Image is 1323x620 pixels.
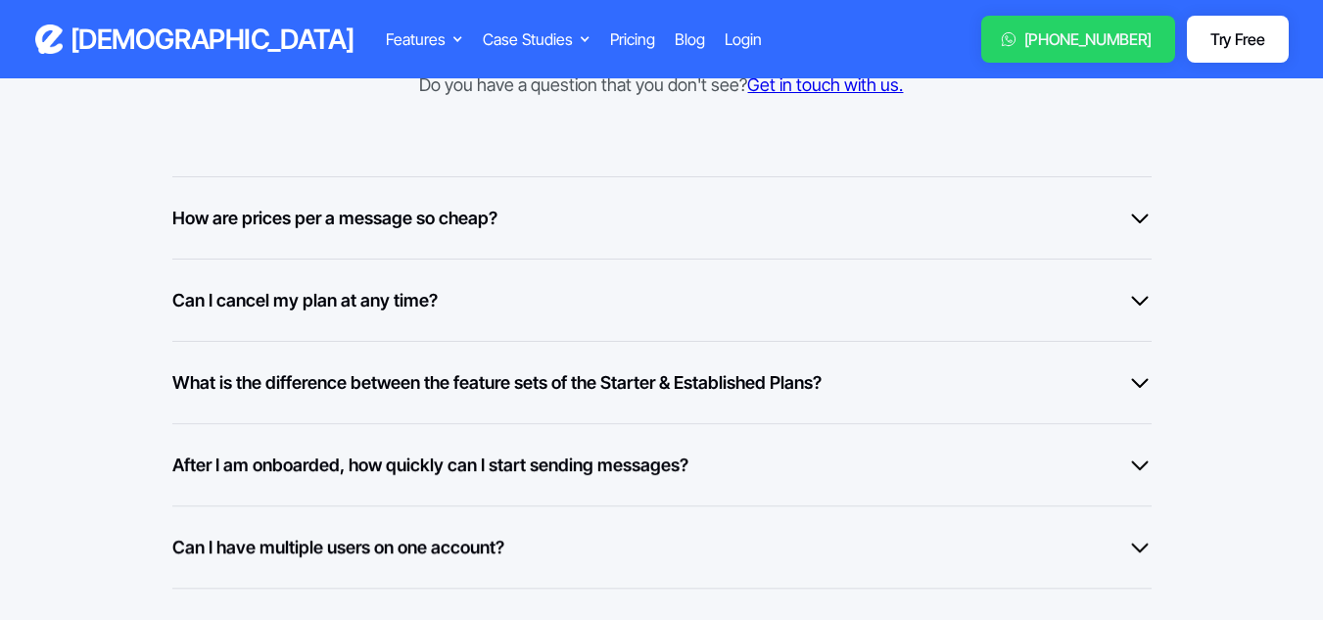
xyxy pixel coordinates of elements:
h6: What is the difference between the feature sets of the Starter & Established Plans? [172,369,822,396]
h3: [DEMOGRAPHIC_DATA] [71,23,354,57]
a: [PHONE_NUMBER] [981,16,1176,63]
div: Features [386,27,446,51]
h6: Can I have multiple users on one account? [172,534,504,560]
a: Blog [675,27,705,51]
h6: Can I cancel my plan at any time? [172,287,438,313]
a: Pricing [610,27,655,51]
div: [PHONE_NUMBER] [1024,27,1153,51]
a: Login [725,27,762,51]
a: home [35,23,354,57]
div: Case Studies [483,27,573,51]
a: Try Free [1187,16,1288,63]
h6: How are prices per a message so cheap? [172,205,497,231]
a: Get in touch with us. [747,74,903,95]
h6: After I am onboarded, how quickly can I start sending messages? [172,452,688,478]
div: Do you have a question that you don't see? [373,72,949,98]
div: Case Studies [483,27,591,51]
div: Features [386,27,463,51]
